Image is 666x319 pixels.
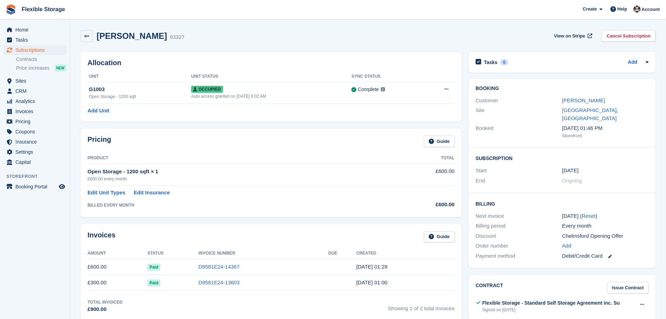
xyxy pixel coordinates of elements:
[15,147,57,157] span: Settings
[87,305,122,313] div: £900.00
[476,177,562,185] div: End
[58,182,66,191] a: Preview store
[562,232,649,240] div: Chelmsford Opening Offer
[562,132,649,139] div: Storefront
[476,86,649,91] h2: Booking
[170,33,184,41] div: 93327
[351,71,423,82] th: Sync Status
[3,127,66,137] a: menu
[476,124,562,139] div: Booked
[191,86,223,93] span: Occupied
[3,106,66,116] a: menu
[476,97,562,105] div: Customer
[147,248,198,259] th: Status
[328,248,356,259] th: Due
[87,248,147,259] th: Amount
[15,76,57,86] span: Sites
[607,282,649,293] a: Issue Contract
[19,4,68,15] a: Flexible Storage
[3,182,66,192] a: menu
[87,176,386,182] div: £600.00 every month
[147,264,160,271] span: Paid
[424,136,455,147] a: Guide
[3,35,66,45] a: menu
[3,96,66,106] a: menu
[198,248,328,259] th: Invoice Number
[476,212,562,220] div: Next invoice
[15,157,57,167] span: Capital
[381,87,385,91] img: icon-info-grey-7440780725fd019a000dd9b08b2336e03edf1995a4989e88bcd33f0948082b44.svg
[87,189,125,197] a: Edit Unit Types
[562,167,579,175] time: 2025-07-01 00:00:00 UTC
[554,33,585,40] span: View on Stripe
[87,136,111,147] h2: Pricing
[198,264,240,270] a: D9581E24-14367
[476,282,503,293] h2: Contract
[15,86,57,96] span: CRM
[3,117,66,126] a: menu
[482,299,620,307] div: Flexible Storage - Standard Self Storage Agreement inc. Su
[16,65,50,71] span: Price increases
[386,153,454,164] th: Total
[3,147,66,157] a: menu
[562,107,618,121] a: [GEOGRAPHIC_DATA], [GEOGRAPHIC_DATA]
[3,157,66,167] a: menu
[87,275,147,291] td: £300.00
[15,117,57,126] span: Pricing
[87,299,122,305] div: Total Invoiced
[602,30,656,42] a: Cancel Subscription
[87,153,386,164] th: Product
[476,106,562,122] div: Site
[562,252,649,260] div: Debit/Credit Card
[3,86,66,96] a: menu
[87,202,386,208] div: BILLED EVERY MONTH
[476,242,562,250] div: Order number
[191,71,351,82] th: Unit Status
[476,232,562,240] div: Discount
[482,307,620,313] div: Signed on [DATE]
[87,107,109,115] a: Add Unit
[6,4,16,15] img: stora-icon-8386f47178a22dfd0bd8f6a31ec36ba5ce8667c1dd55bd0f319d3a0aa187defe.svg
[356,279,387,285] time: 2025-07-01 00:00:14 UTC
[424,231,455,243] a: Guide
[15,25,57,35] span: Home
[3,137,66,147] a: menu
[356,248,455,259] th: Created
[476,154,649,161] h2: Subscription
[562,242,572,250] a: Add
[388,299,455,313] span: Showing 2 of 2 total invoices
[87,59,455,67] h2: Allocation
[628,58,637,67] a: Add
[562,124,649,132] div: [DATE] 01:46 PM
[562,97,605,103] a: [PERSON_NAME]
[15,137,57,147] span: Insurance
[386,164,454,186] td: £600.00
[633,6,640,13] img: Rachael Fisher
[16,56,66,63] a: Contracts
[583,6,597,13] span: Create
[15,45,57,55] span: Subscriptions
[89,85,191,93] div: G1003
[55,64,66,71] div: NEW
[16,64,66,72] a: Price increases NEW
[3,76,66,86] a: menu
[476,222,562,230] div: Billing period
[15,127,57,137] span: Coupons
[87,259,147,275] td: £600.00
[356,264,387,270] time: 2025-08-01 00:29:32 UTC
[191,93,351,99] div: Auto access granted on [DATE] 6:02 AM
[642,6,660,13] span: Account
[551,30,594,42] a: View on Stripe
[15,35,57,45] span: Tasks
[87,168,386,176] div: Open Storage - 1200 sqft × 1
[15,106,57,116] span: Invoices
[476,167,562,175] div: Start
[562,212,649,220] div: [DATE] ( )
[617,6,627,13] span: Help
[97,31,167,41] h2: [PERSON_NAME]
[134,189,170,197] a: Edit Insurance
[6,173,70,180] span: Storefront
[15,96,57,106] span: Analytics
[87,231,115,243] h2: Invoices
[476,252,562,260] div: Payment method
